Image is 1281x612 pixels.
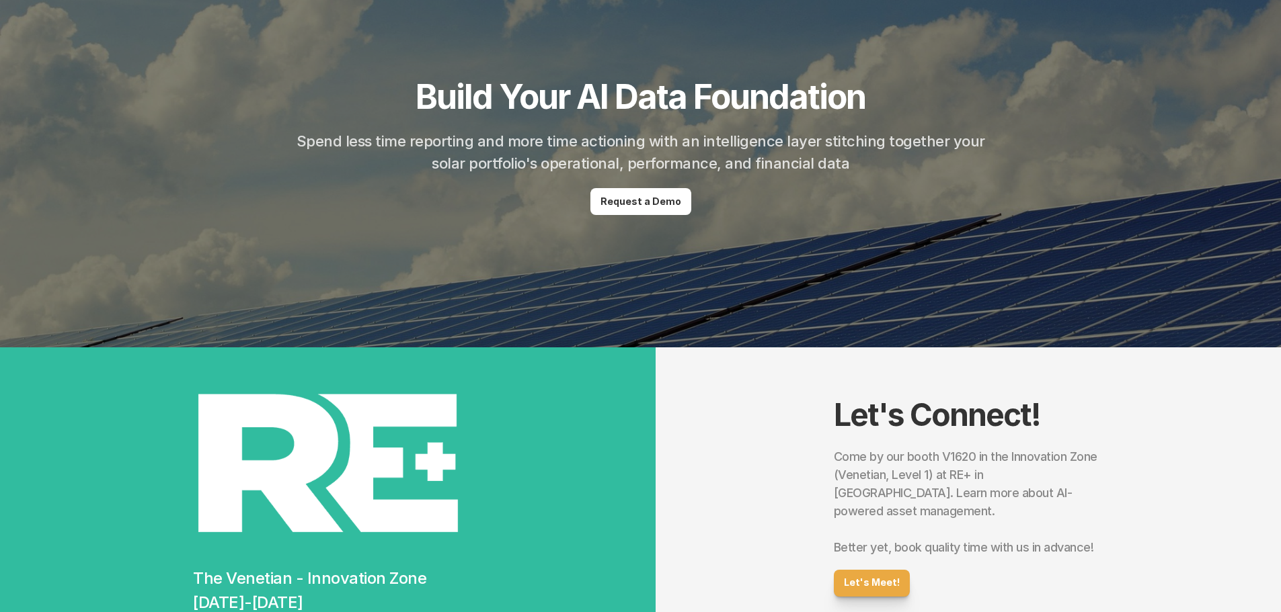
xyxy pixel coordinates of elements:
iframe: Chat Widget [980,72,1281,612]
h1: Let's Connect! [834,396,1103,433]
a: Request a Demo [590,188,691,215]
h1: Build Your AI Data Foundation [416,77,865,117]
h2: Spend less time reporting and more time actioning with an intelligence layer stitching together y... [280,130,1001,175]
p: Request a Demo [600,196,681,208]
h2: Come by our booth V1620 in the Innovation Zone (Venetian, Level 1) at RE+ in [GEOGRAPHIC_DATA]. L... [834,447,1103,556]
a: Let's Meet! [834,570,910,597]
p: Let's Meet! [844,577,900,588]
